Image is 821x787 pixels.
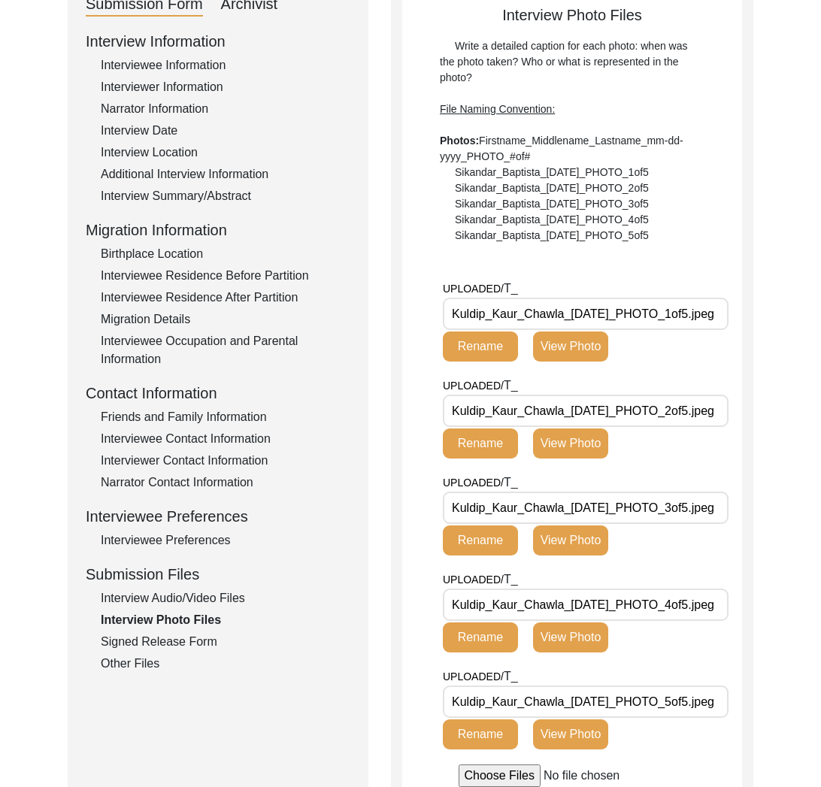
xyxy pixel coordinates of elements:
[101,531,350,549] div: Interviewee Preferences
[86,382,350,404] div: Contact Information
[504,379,518,392] span: T_
[443,477,504,489] span: UPLOADED/
[443,719,518,749] button: Rename
[101,165,350,183] div: Additional Interview Information
[101,289,350,307] div: Interviewee Residence After Partition
[533,331,608,362] button: View Photo
[101,100,350,118] div: Narrator Information
[101,452,350,470] div: Interviewer Contact Information
[101,122,350,140] div: Interview Date
[402,4,742,244] div: Interview Photo Files
[533,428,608,459] button: View Photo
[443,331,518,362] button: Rename
[443,283,504,295] span: UPLOADED/
[443,428,518,459] button: Rename
[86,30,350,53] div: Interview Information
[533,525,608,555] button: View Photo
[533,719,608,749] button: View Photo
[101,589,350,607] div: Interview Audio/Video Files
[443,622,518,652] button: Rename
[101,310,350,328] div: Migration Details
[101,245,350,263] div: Birthplace Location
[101,332,350,368] div: Interviewee Occupation and Parental Information
[101,56,350,74] div: Interviewee Information
[101,187,350,205] div: Interview Summary/Abstract
[101,611,350,629] div: Interview Photo Files
[440,103,555,115] span: File Naming Convention:
[101,633,350,651] div: Signed Release Form
[101,430,350,448] div: Interviewee Contact Information
[101,474,350,492] div: Narrator Contact Information
[101,408,350,426] div: Friends and Family Information
[504,670,518,683] span: T_
[504,573,518,586] span: T_
[443,574,504,586] span: UPLOADED/
[101,144,350,162] div: Interview Location
[440,135,479,147] b: Photos:
[86,505,350,528] div: Interviewee Preferences
[101,78,350,96] div: Interviewer Information
[443,670,504,683] span: UPLOADED/
[440,38,704,244] div: Write a detailed caption for each photo: when was the photo taken? Who or what is represented in ...
[443,380,504,392] span: UPLOADED/
[533,622,608,652] button: View Photo
[504,476,518,489] span: T_
[443,525,518,555] button: Rename
[101,655,350,673] div: Other Files
[86,563,350,586] div: Submission Files
[504,282,518,295] span: T_
[86,219,350,241] div: Migration Information
[101,267,350,285] div: Interviewee Residence Before Partition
